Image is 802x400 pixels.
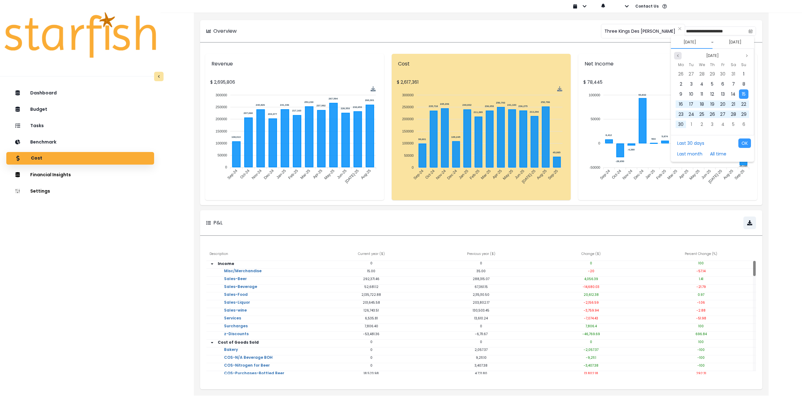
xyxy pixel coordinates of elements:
div: 13 Sep 2024 [718,89,728,99]
div: Change ( $ ) [536,248,646,261]
div: Description [206,248,316,261]
div: 18 Sep 2024 [697,99,707,109]
span: 27 [689,71,694,77]
div: 14 Sep 2024 [728,89,738,99]
div: 17 Sep 2024 [686,99,696,109]
a: Misc/Merchandise [219,269,267,281]
p: -3,759.94 [536,308,646,313]
p: $ 78,445 [583,79,752,86]
div: Sep 2024 [676,61,749,129]
div: 30 Sep 2024 [676,119,686,129]
svg: close [678,27,682,31]
tspan: [DATE]-25 [521,169,536,184]
p: 3,407.38 [426,363,536,368]
p: -51.98 [646,316,756,321]
span: 8 [742,81,745,87]
span: Sa [731,61,736,69]
p: 20,612.38 [536,292,646,297]
div: 15 Sep 2024 [739,89,749,99]
span: 29 [741,111,747,117]
p: Dashboard [30,90,57,96]
span: 2 [680,81,682,87]
p: 0 [426,261,536,266]
p: Overview [213,27,237,35]
p: 0 [316,261,426,266]
p: -20 [536,269,646,273]
p: 696.84 [646,332,756,336]
p: 18,523.98 [316,371,426,376]
span: 20 [720,101,725,107]
div: 03 Oct 2024 [707,119,718,129]
p: 292.31 [646,371,756,376]
tspan: 150000 [402,129,414,133]
button: Tasks [6,119,154,132]
tspan: Feb-25 [469,169,481,180]
tspan: Sep-24 [227,168,238,180]
span: 6 [721,81,724,87]
p: 201,645.58 [316,300,426,305]
p: -21.79 [646,285,756,289]
div: Percent Change (%) [646,248,756,261]
span: 3 [711,121,713,127]
div: 02 Sep 2024 [676,79,686,89]
tspan: May-25 [323,168,335,180]
span: 13 [721,91,725,97]
p: -14,680.03 [536,285,646,289]
tspan: Feb-25 [655,169,667,180]
tspan: [DATE]-25 [344,168,360,184]
p: 203,802.17 [426,300,536,305]
tspan: 50000 [591,117,600,121]
tspan: Sep-24 [413,169,424,180]
p: Revenue [211,60,378,68]
p: -6,711.67 [426,332,536,336]
tspan: Aug-25 [536,168,547,180]
div: Wednesday [697,61,707,69]
p: 0 [426,324,536,329]
p: 15.00 [316,269,426,273]
div: 28 Aug 2024 [697,69,707,79]
p: 0 [316,340,426,344]
button: Last 30 days [674,138,707,148]
tspan: May-25 [502,169,514,181]
tspan: 100000 [402,141,414,145]
button: Financial Insights [6,168,154,181]
tspan: 250000 [216,105,227,109]
div: 27 Aug 2024 [686,69,696,79]
p: -3,407.38 [536,363,646,368]
button: Select month [704,52,721,59]
span: 9 [679,91,682,97]
p: $ 2,695,806 [210,79,379,86]
a: Sales-Beverage [219,285,262,297]
tspan: Jan-25 [275,168,287,180]
p: 292,371.46 [316,277,426,281]
tspan: Oct-24 [424,169,436,180]
button: Select end date [726,38,744,46]
p: -46,769.69 [536,332,646,336]
tspan: Apr-25 [678,168,689,180]
p: 0 [316,347,426,352]
div: 01 Oct 2024 [686,119,696,129]
p: Net Income [585,60,751,68]
div: 24 Sep 2024 [686,109,696,119]
a: COS-Purchases-Bottled Beer [219,371,289,384]
span: 26 [678,71,684,77]
div: 29 Sep 2024 [739,109,749,119]
p: 0 [426,340,536,344]
div: Menu [371,86,376,92]
span: Mo [678,61,684,69]
p: 130,503.45 [426,308,536,313]
div: 06 Oct 2024 [739,119,749,129]
div: 29 Aug 2024 [707,69,718,79]
div: Menu [557,86,563,92]
span: 22 [741,101,746,107]
p: 13,802.18 [536,371,646,376]
span: Th [710,61,715,69]
p: 13,610.24 [426,316,536,321]
tspan: 150000 [216,129,227,133]
p: 288,315.07 [426,277,536,281]
p: Benchmark [30,139,56,145]
tspan: May-25 [689,169,701,181]
span: 16 [679,101,683,107]
p: 9,211.10 [426,355,536,360]
div: 09 Sep 2024 [676,89,686,99]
